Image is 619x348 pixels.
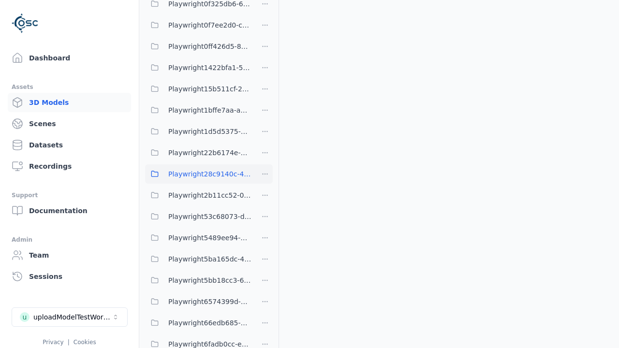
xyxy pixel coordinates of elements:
[12,307,128,327] button: Select a workspace
[8,48,131,68] a: Dashboard
[168,211,251,222] span: Playwright53c68073-d5c8-44ac-8dad-195e9eff2066
[145,79,251,99] button: Playwright15b511cf-2ce0-42d4-aab5-f050ff96fb05
[145,292,251,311] button: Playwright6574399d-a327-4c0b-b815-4ca0363f663d
[168,275,251,286] span: Playwright5bb18cc3-6009-4845-b7f0-56397e98b07f
[12,234,127,246] div: Admin
[74,339,96,346] a: Cookies
[168,147,251,159] span: Playwright22b6174e-55d1-406d-adb6-17e426fa5cd6
[168,168,251,180] span: Playwright28c9140c-417d-45cb-b695-e33377bf2956
[43,339,63,346] a: Privacy
[20,312,29,322] div: u
[145,164,251,184] button: Playwright28c9140c-417d-45cb-b695-e33377bf2956
[145,15,251,35] button: Playwright0f7ee2d0-cebf-4840-a756-5a7a26222786
[8,246,131,265] a: Team
[8,201,131,220] a: Documentation
[168,41,251,52] span: Playwright0ff426d5-887e-47ce-9e83-c6f549f6a63f
[8,93,131,112] a: 3D Models
[8,157,131,176] a: Recordings
[168,19,251,31] span: Playwright0f7ee2d0-cebf-4840-a756-5a7a26222786
[145,207,251,226] button: Playwright53c68073-d5c8-44ac-8dad-195e9eff2066
[145,271,251,290] button: Playwright5bb18cc3-6009-4845-b7f0-56397e98b07f
[168,83,251,95] span: Playwright15b511cf-2ce0-42d4-aab5-f050ff96fb05
[145,143,251,162] button: Playwright22b6174e-55d1-406d-adb6-17e426fa5cd6
[33,312,112,322] div: uploadModelTestWorkspace
[168,317,251,329] span: Playwright66edb685-8523-4a35-9d9e-48a05c11847b
[168,126,251,137] span: Playwright1d5d5375-3fdd-4b0e-8fd8-21d261a2c03b
[68,339,70,346] span: |
[12,189,127,201] div: Support
[145,58,251,77] button: Playwright1422bfa1-5065-45c6-98b3-ab75e32174d7
[145,122,251,141] button: Playwright1d5d5375-3fdd-4b0e-8fd8-21d261a2c03b
[145,313,251,333] button: Playwright66edb685-8523-4a35-9d9e-48a05c11847b
[168,296,251,307] span: Playwright6574399d-a327-4c0b-b815-4ca0363f663d
[8,114,131,133] a: Scenes
[168,62,251,73] span: Playwright1422bfa1-5065-45c6-98b3-ab75e32174d7
[168,104,251,116] span: Playwright1bffe7aa-a2d6-48ff-926d-a47ed35bd152
[8,135,131,155] a: Datasets
[145,37,251,56] button: Playwright0ff426d5-887e-47ce-9e83-c6f549f6a63f
[8,267,131,286] a: Sessions
[12,10,39,37] img: Logo
[12,81,127,93] div: Assets
[145,101,251,120] button: Playwright1bffe7aa-a2d6-48ff-926d-a47ed35bd152
[168,189,251,201] span: Playwright2b11cc52-0628-45c2-b254-e7a188ec4503
[145,186,251,205] button: Playwright2b11cc52-0628-45c2-b254-e7a188ec4503
[168,232,251,244] span: Playwright5489ee94-77c0-4cdc-8ec7-0072a5d2a389
[168,253,251,265] span: Playwright5ba165dc-4089-478a-8d09-304bc8481d88
[145,249,251,269] button: Playwright5ba165dc-4089-478a-8d09-304bc8481d88
[145,228,251,247] button: Playwright5489ee94-77c0-4cdc-8ec7-0072a5d2a389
